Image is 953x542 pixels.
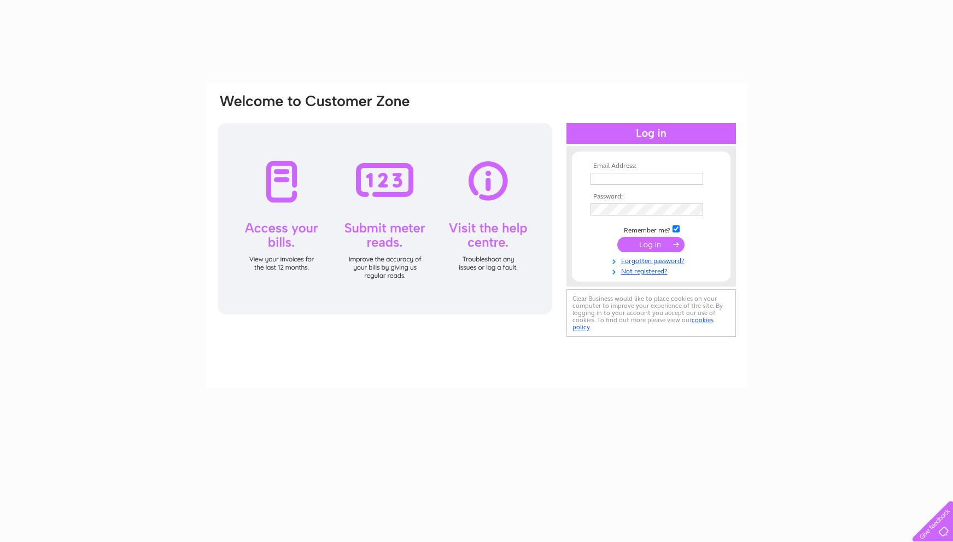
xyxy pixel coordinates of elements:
input: Submit [617,237,685,252]
a: Forgotten password? [590,255,715,265]
a: cookies policy [572,316,714,331]
td: Remember me? [588,224,715,235]
a: Not registered? [590,265,715,276]
th: Email Address: [588,162,715,170]
div: Clear Business would like to place cookies on your computer to improve your experience of the sit... [566,289,736,337]
th: Password: [588,193,715,201]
